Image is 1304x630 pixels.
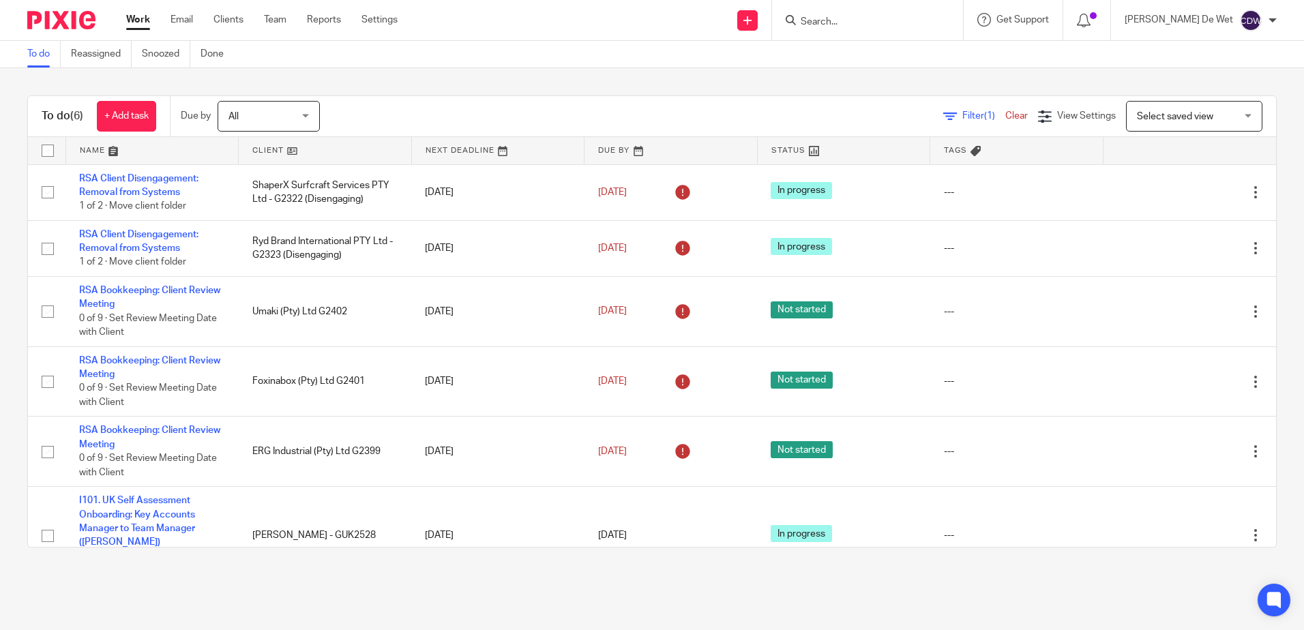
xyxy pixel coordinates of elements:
[71,41,132,67] a: Reassigned
[1240,10,1262,31] img: svg%3E
[598,187,627,197] span: [DATE]
[1005,111,1028,121] a: Clear
[79,356,220,379] a: RSA Bookkeeping: Client Review Meeting
[411,346,584,417] td: [DATE]
[1137,112,1213,121] span: Select saved view
[79,496,195,547] a: I101. UK Self Assessment Onboarding: Key Accounts Manager to Team Manager ([PERSON_NAME])
[42,109,83,123] h1: To do
[79,286,220,309] a: RSA Bookkeeping: Client Review Meeting
[962,111,1005,121] span: Filter
[79,314,217,337] span: 0 of 9 · Set Review Meeting Date with Client
[411,276,584,346] td: [DATE]
[598,307,627,316] span: [DATE]
[27,41,61,67] a: To do
[771,525,832,542] span: In progress
[27,11,95,29] img: Pixie
[142,41,190,67] a: Snoozed
[799,16,922,29] input: Search
[79,425,220,449] a: RSA Bookkeeping: Client Review Meeting
[181,109,211,123] p: Due by
[598,243,627,253] span: [DATE]
[411,487,584,584] td: [DATE]
[411,417,584,487] td: [DATE]
[411,164,584,220] td: [DATE]
[264,13,286,27] a: Team
[411,220,584,276] td: [DATE]
[944,147,967,154] span: Tags
[201,41,234,67] a: Done
[984,111,995,121] span: (1)
[944,528,1090,542] div: ---
[944,185,1090,199] div: ---
[126,13,150,27] a: Work
[70,110,83,121] span: (6)
[361,13,398,27] a: Settings
[239,220,412,276] td: Ryd Brand International PTY Ltd - G2323 (Disengaging)
[307,13,341,27] a: Reports
[944,305,1090,318] div: ---
[771,441,833,458] span: Not started
[598,530,627,540] span: [DATE]
[771,372,833,389] span: Not started
[239,346,412,417] td: Foxinabox (Pty) Ltd G2401
[771,238,832,255] span: In progress
[944,241,1090,255] div: ---
[79,230,198,253] a: RSA Client Disengagement: Removal from Systems
[996,15,1049,25] span: Get Support
[598,447,627,456] span: [DATE]
[1125,13,1233,27] p: [PERSON_NAME] De Wet
[944,374,1090,388] div: ---
[239,276,412,346] td: Umaki (Pty) Ltd G2402
[1057,111,1116,121] span: View Settings
[239,487,412,584] td: [PERSON_NAME] - GUK2528
[228,112,239,121] span: All
[79,258,186,267] span: 1 of 2 · Move client folder
[79,384,217,408] span: 0 of 9 · Set Review Meeting Date with Client
[97,101,156,132] a: + Add task
[79,174,198,197] a: RSA Client Disengagement: Removal from Systems
[213,13,243,27] a: Clients
[239,417,412,487] td: ERG Industrial (Pty) Ltd G2399
[598,376,627,386] span: [DATE]
[239,164,412,220] td: ShaperX Surfcraft Services PTY Ltd - G2322 (Disengaging)
[771,301,833,318] span: Not started
[79,201,186,211] span: 1 of 2 · Move client folder
[944,445,1090,458] div: ---
[171,13,193,27] a: Email
[771,182,832,199] span: In progress
[79,453,217,477] span: 0 of 9 · Set Review Meeting Date with Client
